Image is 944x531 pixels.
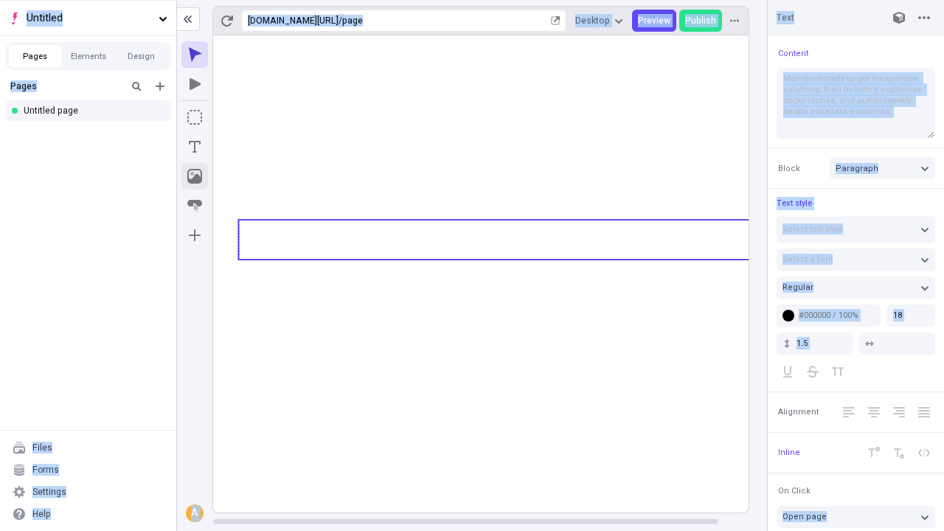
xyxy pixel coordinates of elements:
[339,15,342,27] div: /
[799,310,875,321] div: #000000 / 100%
[775,444,803,462] button: Inline
[778,163,800,174] span: Block
[32,486,66,498] div: Settings
[342,15,548,27] div: page
[782,281,813,294] span: Regular
[575,15,610,27] span: Desktop
[181,192,208,219] button: Button
[181,104,208,131] button: Box
[913,442,935,464] button: Code
[782,223,843,235] span: Select text style
[569,10,629,32] button: Desktop
[913,401,935,423] button: Justify
[24,105,159,117] div: Untitled page
[181,163,208,190] button: Image
[778,406,819,417] span: Alignment
[32,508,51,520] div: Help
[248,15,339,27] div: [URL][DOMAIN_NAME]
[777,305,881,327] button: #000000 / 100%
[151,77,169,95] button: Add new
[777,506,935,528] button: Open page
[777,197,812,209] span: Text style
[115,45,168,67] button: Design
[777,11,873,24] input: Text
[830,157,935,179] button: Paragraph
[777,277,935,299] button: Regular
[632,10,676,32] button: Preview
[775,403,822,421] button: Alignment
[778,485,811,496] span: On Click
[863,442,885,464] button: Superscript
[778,48,808,59] span: Content
[685,15,716,27] span: Publish
[777,249,935,271] button: Select a font
[32,442,52,454] div: Files
[27,10,153,27] span: Untitled
[32,464,59,476] div: Forms
[638,15,670,27] span: Preview
[836,162,878,175] span: Paragraph
[62,45,115,67] button: Elements
[679,10,722,32] button: Publish
[888,401,910,423] button: Right Align
[888,442,910,464] button: Subscript
[775,159,803,177] button: Block
[10,80,122,92] div: Pages
[863,401,885,423] button: Center Align
[775,482,813,500] button: On Click
[9,45,62,67] button: Pages
[782,510,827,523] span: Open page
[777,68,935,139] textarea: Monotonectally target inexpensive solutions, then holisticly customize sticky niches, and authori...
[187,506,202,521] div: A
[778,447,800,458] span: Inline
[777,216,935,243] button: Select text style
[782,253,833,265] span: Select a font
[181,133,208,160] button: Text
[838,401,860,423] button: Left Align
[775,44,811,62] button: Content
